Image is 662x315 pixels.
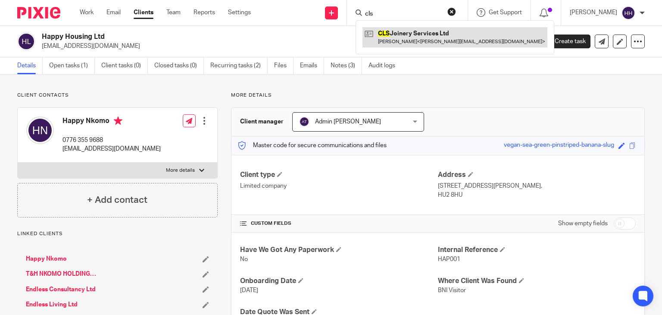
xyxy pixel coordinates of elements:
[331,57,362,74] a: Notes (3)
[166,167,195,174] p: More details
[489,9,522,16] span: Get Support
[62,117,161,127] h4: Happy Nkomo
[26,300,78,309] a: Endless Living Ltd
[299,117,309,127] img: svg%3E
[26,285,96,294] a: Endless Consultancy Ltd
[621,6,635,20] img: svg%3E
[62,145,161,153] p: [EMAIL_ADDRESS][DOMAIN_NAME]
[194,8,215,17] a: Reports
[504,141,614,151] div: vegan-sea-green-pinstriped-banana-slug
[438,246,636,255] h4: Internal Reference
[274,57,294,74] a: Files
[166,8,181,17] a: Team
[238,141,387,150] p: Master code for secure communications and files
[438,170,636,180] h4: Address
[240,170,438,180] h4: Client type
[17,32,35,50] img: svg%3E
[17,7,60,19] img: Pixie
[101,57,148,74] a: Client tasks (0)
[240,182,438,190] p: Limited company
[240,287,258,293] span: [DATE]
[42,32,431,41] h2: Happy Housing Ltd
[49,57,95,74] a: Open tasks (1)
[154,57,204,74] a: Closed tasks (0)
[240,277,438,286] h4: Onboarding Date
[438,277,636,286] h4: Where Client Was Found
[300,57,324,74] a: Emails
[17,57,43,74] a: Details
[438,182,636,190] p: [STREET_ADDRESS][PERSON_NAME],
[368,57,402,74] a: Audit logs
[80,8,94,17] a: Work
[240,256,248,262] span: No
[558,219,608,228] label: Show empty fields
[438,256,460,262] span: HAP001
[570,8,617,17] p: [PERSON_NAME]
[228,8,251,17] a: Settings
[134,8,153,17] a: Clients
[210,57,268,74] a: Recurring tasks (2)
[26,270,99,278] a: T&H NKOMO HOLDINGS LTD
[26,255,67,263] a: Happy Nkomo
[106,8,121,17] a: Email
[315,119,381,125] span: Admin [PERSON_NAME]
[62,136,161,145] p: 0776 355 9688
[438,191,636,199] p: HU2 8HU
[231,92,645,99] p: More details
[240,117,284,126] h3: Client manager
[17,92,218,99] p: Client contacts
[240,220,438,227] h4: CUSTOM FIELDS
[26,117,54,144] img: svg%3E
[438,287,466,293] span: BNI Visitor
[114,117,122,125] i: Primary
[240,246,438,255] h4: Have We Got Any Paperwork
[447,7,456,16] button: Clear
[42,42,528,50] p: [EMAIL_ADDRESS][DOMAIN_NAME]
[17,230,218,237] p: Linked clients
[540,35,590,48] a: Create task
[87,193,147,207] h4: + Add contact
[364,10,442,18] input: Search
